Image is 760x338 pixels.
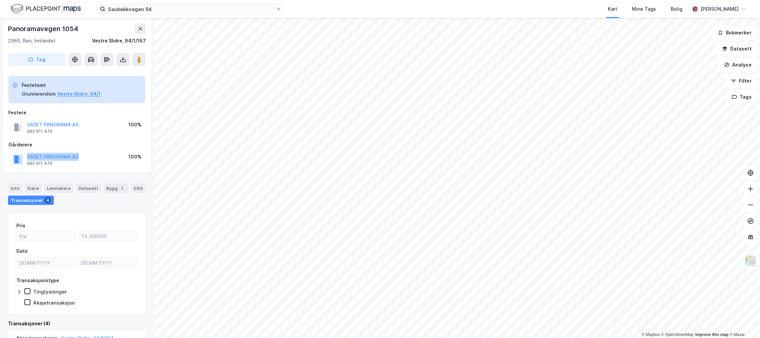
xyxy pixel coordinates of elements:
div: [PERSON_NAME] [700,5,739,13]
div: Grunneiendom [22,90,56,98]
div: Panoramavegen 1054 [8,23,79,34]
div: Transaksjonstype [16,276,59,285]
input: Til 300000 [79,231,137,241]
div: Festetomt [22,81,101,89]
a: Mapbox [642,332,660,337]
div: 2960, Røn, Innlandet [8,37,56,45]
div: 4 [44,197,51,204]
div: Vestre Slidre, 94/1/167 [92,37,146,45]
div: Tinglysninger [33,289,67,295]
div: Bolig [671,5,682,13]
div: 2 [119,185,126,192]
input: Søk på adresse, matrikkel, gårdeiere, leietakere eller personer [105,4,276,14]
input: DD.MM.YYYY [79,258,137,268]
img: logo.f888ab2527a4732fd821a326f86c7f29.svg [11,3,81,15]
div: Transaksjoner [8,196,54,205]
div: Info [8,184,22,193]
img: Z [744,255,757,267]
div: Bygg [104,184,128,193]
button: Vestre Slidre, 94/1 [57,90,101,98]
input: Fra [17,231,75,241]
div: Dato [16,247,28,255]
div: Transaksjoner (4) [8,320,146,328]
div: Gårdeiere [8,141,145,149]
div: 992 911 476 [27,161,52,166]
div: 100% [128,153,141,161]
div: Kontrollprogram for chat [727,306,760,338]
div: Mine Tags [632,5,656,13]
div: Kart [608,5,617,13]
a: OpenStreetMap [661,332,694,337]
button: Filter [725,74,757,88]
div: Festere [8,109,145,117]
button: Bokmerker [712,26,757,39]
a: Improve this map [695,332,729,337]
button: Tag [8,53,66,66]
div: ESG [131,184,145,193]
div: Pris [16,222,25,230]
div: Eiere [25,184,41,193]
iframe: Chat Widget [727,306,760,338]
div: 992 911 476 [27,129,52,134]
button: Tags [726,90,757,104]
button: Datasett [717,42,757,55]
input: DD.MM.YYYY [17,258,75,268]
div: Datasett [76,184,101,193]
div: Aksjetransaksjon [33,300,75,306]
div: Leietakere [44,184,73,193]
button: Analyse [719,58,757,72]
div: 100% [128,121,141,129]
